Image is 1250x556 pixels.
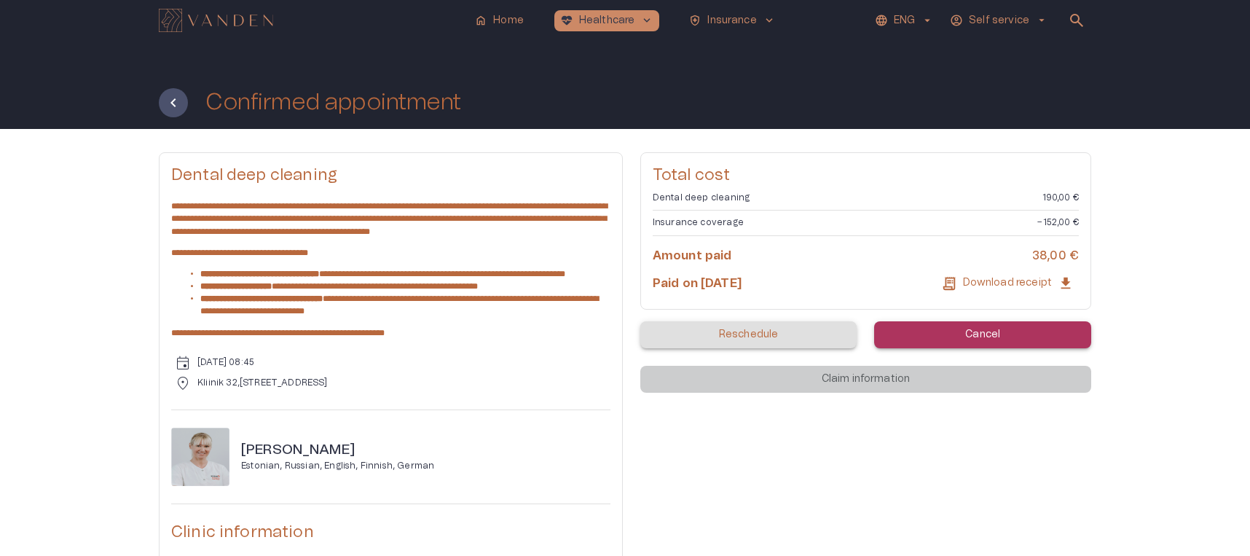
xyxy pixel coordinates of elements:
span: home [474,14,487,27]
p: −152,00 € [1037,216,1079,229]
iframe: Help widget launcher [1136,490,1250,530]
div: editable markdown [171,200,610,339]
button: ENG [873,10,936,31]
button: Cancel [874,321,1091,348]
span: ecg_heart [560,14,573,27]
h5: Clinic information [171,522,610,543]
span: search [1068,12,1085,29]
button: Back [159,88,188,117]
p: Cancel [965,327,1000,342]
span: health_and_safety [688,14,701,27]
button: open search modal [1062,6,1091,35]
span: keyboard_arrow_down [763,14,776,27]
button: health_and_safetyInsurancekeyboard_arrow_down [683,10,781,31]
p: Self service [969,13,1029,28]
span: event [174,354,192,372]
img: Vanden logo [159,9,273,32]
h6: Paid on [DATE] [653,275,742,291]
button: homeHome [468,10,531,31]
h6: 38,00 € [1032,248,1079,264]
p: Home [493,13,524,28]
h5: Total cost [653,165,1079,186]
span: keyboard_arrow_down [640,14,653,27]
span: location_on [174,375,192,392]
button: Self servicearrow_drop_down [948,10,1050,31]
a: Navigate to homepage [159,10,463,31]
button: Reschedule [640,321,857,348]
p: ENG [894,13,915,28]
p: Reschedule [719,327,779,342]
img: doctor [171,428,229,486]
h6: Amount paid [653,248,732,264]
p: Insurance coverage [653,216,744,229]
p: [DATE] 08:45 [197,356,254,369]
p: 190,00 € [1042,192,1079,204]
span: arrow_drop_down [1035,14,1048,27]
p: Dental deep cleaning [653,192,750,204]
h1: Confirmed appointment [205,90,461,115]
p: Estonian, Russian, English, Finnish, German [241,460,434,472]
h5: Dental deep cleaning [171,165,610,186]
button: Download receipt [936,270,1079,297]
p: Kliinik 32 , [STREET_ADDRESS] [197,377,328,389]
button: ecg_heartHealthcarekeyboard_arrow_down [554,10,660,31]
p: Healthcare [579,13,635,28]
div: Claim information will be available after your appointment [640,366,1091,393]
p: Download receipt [963,275,1052,291]
h6: [PERSON_NAME] [241,441,434,461]
p: Insurance [707,13,756,28]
